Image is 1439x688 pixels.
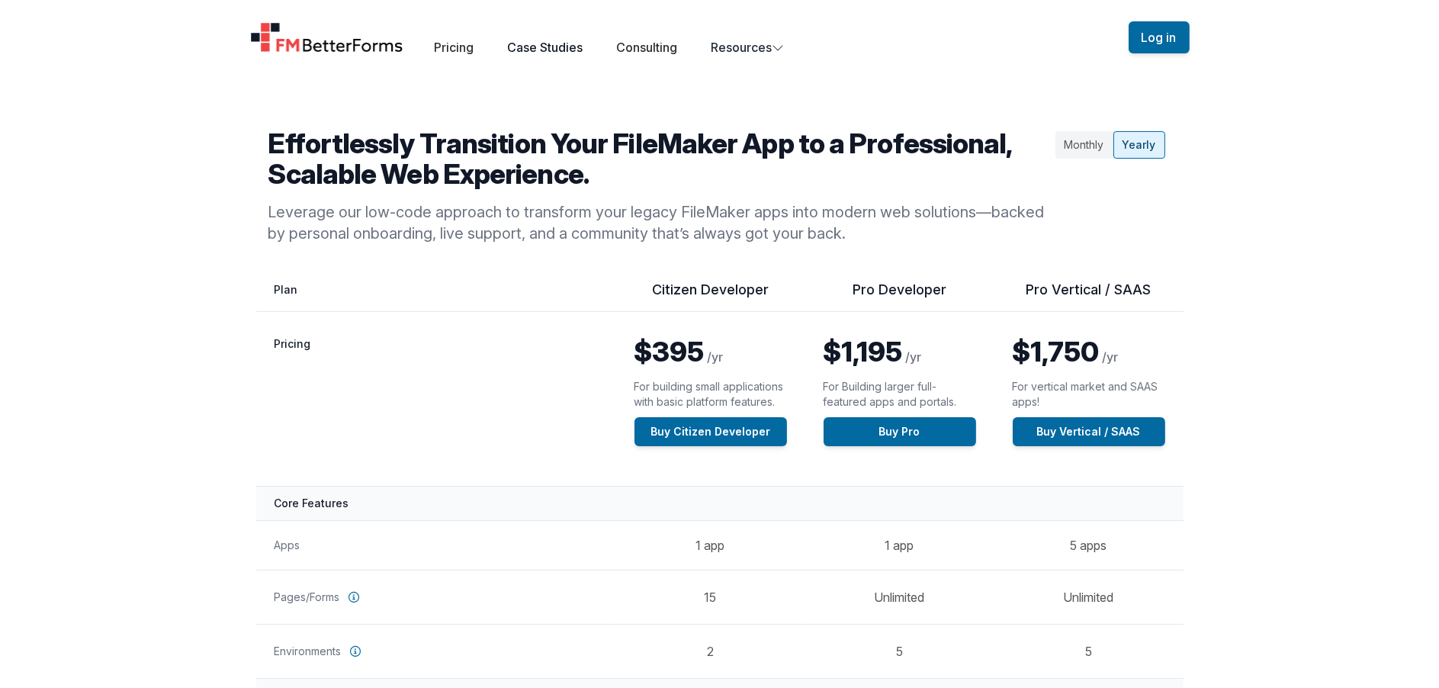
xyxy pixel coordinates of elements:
p: For building small applications with basic platform features. [634,379,787,410]
p: For vertical market and SAAS apps! [1013,379,1165,410]
td: 1 app [805,520,994,570]
td: 5 [994,624,1184,678]
td: 5 apps [994,520,1184,570]
p: Leverage our low-code approach to transform your legacy FileMaker apps into modern web solutions—... [268,201,1049,244]
span: $1,195 [824,335,903,368]
div: Monthly [1055,131,1113,159]
th: Core Features [256,486,1184,520]
th: Apps [256,520,616,570]
span: $395 [634,335,705,368]
a: Consulting [616,40,677,55]
span: Plan [275,283,298,296]
th: Pricing [256,312,616,487]
span: /yr [708,349,724,365]
span: $1,750 [1013,335,1100,368]
div: Yearly [1113,131,1165,159]
th: Pro Developer [805,281,994,312]
p: For Building larger full-featured apps and portals. [824,379,976,410]
td: Unlimited [805,570,994,624]
a: Case Studies [507,40,583,55]
span: /yr [1103,349,1119,365]
span: /yr [906,349,922,365]
td: Unlimited [994,570,1184,624]
th: Pages/Forms [256,570,616,624]
td: 15 [616,570,805,624]
th: Citizen Developer [616,281,805,312]
th: Environments [256,624,616,678]
a: Pricing [434,40,474,55]
a: Home [250,22,404,53]
a: Buy Pro [824,417,976,446]
nav: Global [232,18,1208,56]
button: Log in [1129,21,1190,53]
a: Buy Vertical / SAAS [1013,417,1165,446]
td: 1 app [616,520,805,570]
button: Resources [711,38,784,56]
td: 2 [616,624,805,678]
a: Buy Citizen Developer [634,417,787,446]
th: Pro Vertical / SAAS [994,281,1184,312]
h2: Effortlessly Transition Your FileMaker App to a Professional, Scalable Web Experience. [268,128,1049,189]
td: 5 [805,624,994,678]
